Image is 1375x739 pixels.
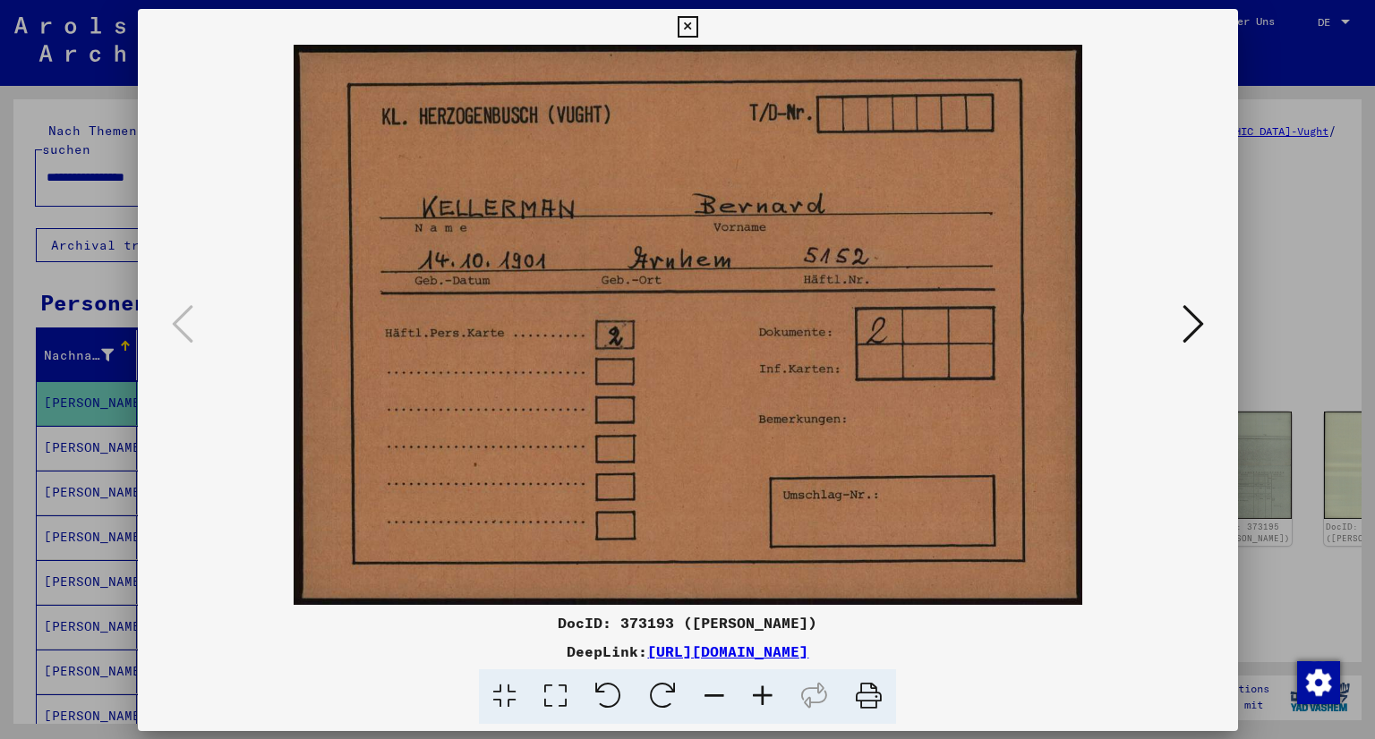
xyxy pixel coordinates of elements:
div: Zustimmung ändern [1296,660,1339,703]
div: DocID: 373193 ([PERSON_NAME]) [138,612,1238,633]
img: Zustimmung ändern [1297,661,1340,704]
a: [URL][DOMAIN_NAME] [647,642,808,660]
img: 001.jpg [199,45,1177,605]
div: DeepLink: [138,641,1238,662]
